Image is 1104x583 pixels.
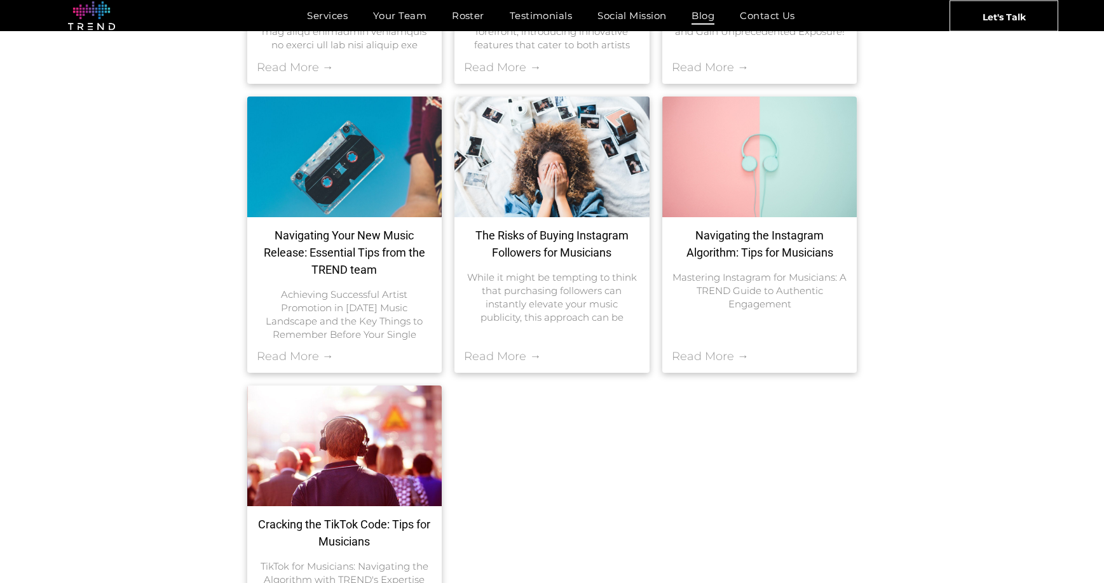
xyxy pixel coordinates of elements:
[257,349,334,363] a: Read More →
[439,6,497,25] a: Roster
[464,227,640,261] a: The Risks of Buying Instagram Followers for Musicians
[875,436,1104,583] iframe: Chat Widget
[585,6,679,25] a: Social Mission
[360,6,439,25] a: Your Team
[727,6,808,25] a: Contact Us
[672,271,848,311] div: Mastering Instagram for Musicians: A TREND Guide to Authentic Engagement
[672,227,848,261] a: Navigating the Instagram Algorithm: Tips for Musicians
[464,349,541,363] a: Read More →
[454,97,650,217] a: TREND's team tells you why you should not be tempted to buy fake followers
[497,6,585,25] a: Testimonials
[294,6,360,25] a: Services
[672,60,749,74] a: Read More →
[257,288,433,340] div: Achieving Successful Artist Promotion in [DATE] Music Landscape and the Key Things to Remember Be...
[679,6,727,25] a: Blog
[68,1,115,30] img: logo
[257,227,433,278] a: Navigating Your New Music Release: Essential Tips from the TREND team
[983,1,1026,32] span: Let's Talk
[464,60,541,74] a: Read More →
[464,271,640,323] div: While it might be tempting to think that purchasing followers can instantly elevate your music pu...
[672,349,749,363] a: Read More →
[257,516,433,550] a: Cracking the TikTok Code: Tips for Musicians
[257,60,334,74] a: Read More →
